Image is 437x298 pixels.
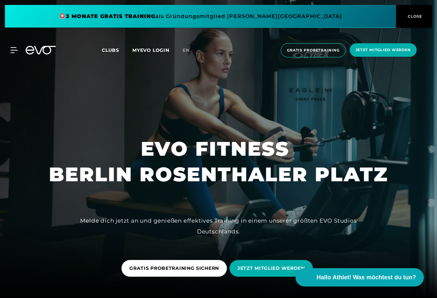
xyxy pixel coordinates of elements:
[102,47,119,53] span: Clubs
[183,47,190,53] span: en
[129,265,219,272] span: GRATIS PROBETRAINING SICHERN
[295,268,424,287] button: Hallo Athlet! Was möchtest du tun?
[317,273,416,282] span: Hallo Athlet! Was möchtest du tun?
[132,47,169,53] a: MYEVO LOGIN
[102,47,132,53] a: Clubs
[287,48,339,53] span: Gratis Probetraining
[49,136,388,187] h1: EVO FITNESS BERLIN ROSENTHALER PLATZ
[348,43,419,57] a: Jetzt Mitglied werden
[396,5,432,28] button: CLOSE
[279,43,348,57] a: Gratis Probetraining
[229,255,316,282] a: JETZT MITGLIED WERDEN
[237,265,305,272] span: JETZT MITGLIED WERDEN
[356,47,411,53] span: Jetzt Mitglied werden
[406,13,422,19] span: CLOSE
[71,215,366,237] div: Melde dich jetzt an und genießen effektives Training in einem unserer größten EVO Studios Deutsch...
[183,47,198,54] a: en
[121,255,229,282] a: GRATIS PROBETRAINING SICHERN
